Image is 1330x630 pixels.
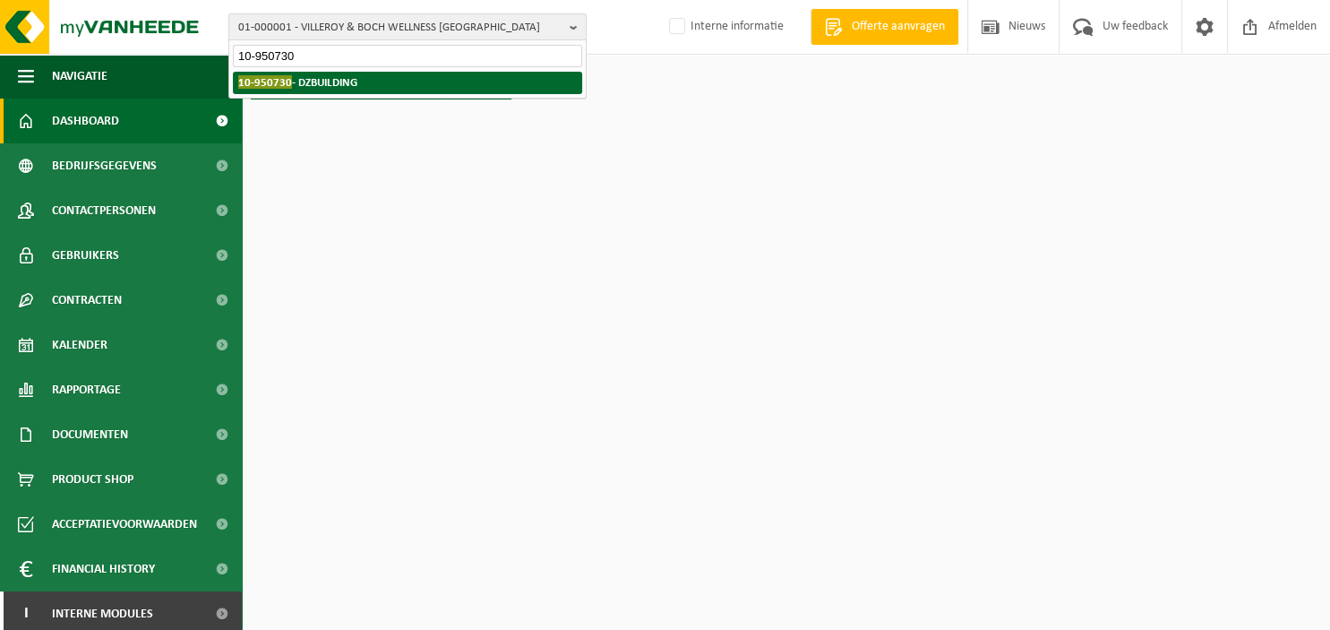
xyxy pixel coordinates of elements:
[52,233,119,278] span: Gebruikers
[52,54,107,99] span: Navigatie
[52,323,107,367] span: Kalender
[811,9,958,45] a: Offerte aanvragen
[52,502,197,547] span: Acceptatievoorwaarden
[238,75,357,89] strong: - DZBUILDING
[233,45,582,67] input: Zoeken naar gekoppelde vestigingen
[52,143,157,188] span: Bedrijfsgegevens
[52,188,156,233] span: Contactpersonen
[665,13,784,40] label: Interne informatie
[238,75,292,89] span: 10-950730
[52,547,155,591] span: Financial History
[52,367,121,412] span: Rapportage
[52,278,122,323] span: Contracten
[52,412,128,457] span: Documenten
[847,18,949,36] span: Offerte aanvragen
[238,14,562,41] span: 01-000001 - VILLEROY & BOCH WELLNESS [GEOGRAPHIC_DATA]
[52,457,133,502] span: Product Shop
[52,99,119,143] span: Dashboard
[228,13,587,40] button: 01-000001 - VILLEROY & BOCH WELLNESS [GEOGRAPHIC_DATA]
